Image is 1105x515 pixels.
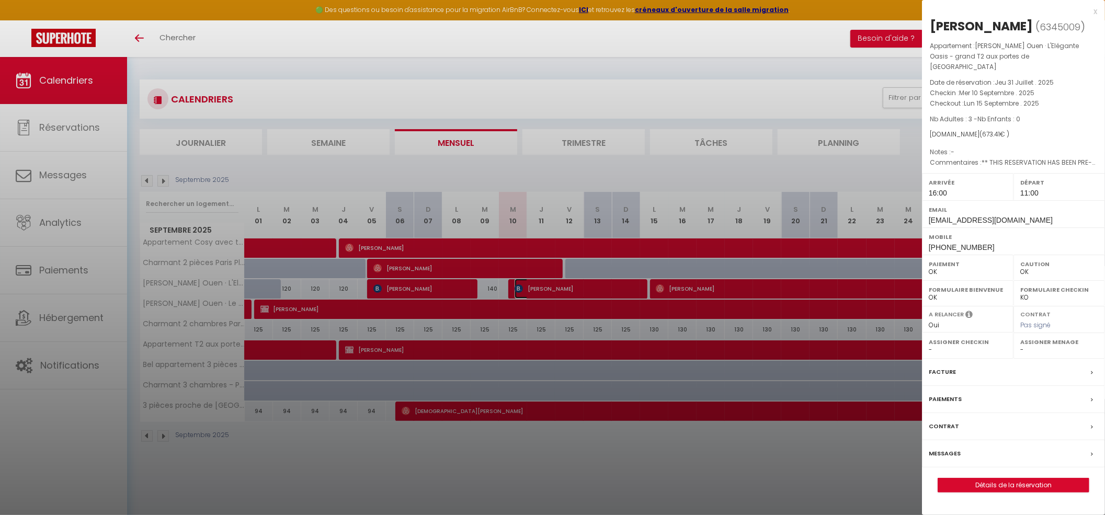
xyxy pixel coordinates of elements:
[964,99,1039,108] span: Lun 15 Septembre . 2025
[930,130,1097,140] div: [DOMAIN_NAME]
[930,41,1079,71] span: [PERSON_NAME] Ouen · L'Elégante Oasis - grand T2 aux portes de [GEOGRAPHIC_DATA]
[929,177,1007,188] label: Arrivée
[930,98,1097,109] p: Checkout :
[1020,259,1098,269] label: Caution
[1061,468,1097,507] iframe: Chat
[929,216,1053,224] span: [EMAIL_ADDRESS][DOMAIN_NAME]
[929,337,1007,347] label: Assigner Checkin
[1020,284,1098,295] label: Formulaire Checkin
[929,448,961,459] label: Messages
[979,130,1009,139] span: ( € )
[929,421,959,432] label: Contrat
[929,243,995,251] span: [PHONE_NUMBER]
[938,478,1089,492] a: Détails de la réservation
[929,394,962,405] label: Paiements
[929,189,947,197] span: 16:00
[959,88,1034,97] span: Mer 10 Septembre . 2025
[930,18,1033,35] div: [PERSON_NAME]
[1020,177,1098,188] label: Départ
[1020,189,1039,197] span: 11:00
[8,4,40,36] button: Ouvrir le widget de chat LiveChat
[995,78,1054,87] span: Jeu 31 Juillet . 2025
[930,77,1097,88] p: Date de réservation :
[1020,321,1051,329] span: Pas signé
[929,367,956,377] label: Facture
[930,88,1097,98] p: Checkin :
[1040,20,1080,33] span: 6345009
[929,310,964,319] label: A relancer
[929,232,1098,242] label: Mobile
[930,41,1097,72] p: Appartement :
[922,5,1097,18] div: x
[930,115,1020,123] span: Nb Adultes : 3 -
[977,115,1020,123] span: Nb Enfants : 0
[929,259,1007,269] label: Paiement
[929,284,1007,295] label: Formulaire Bienvenue
[1020,310,1051,317] label: Contrat
[930,157,1097,168] p: Commentaires :
[951,147,954,156] span: -
[930,147,1097,157] p: Notes :
[938,478,1089,493] button: Détails de la réservation
[1035,19,1085,34] span: ( )
[965,310,973,322] i: Sélectionner OUI si vous souhaiter envoyer les séquences de messages post-checkout
[982,130,1000,139] span: 673.41
[929,204,1098,215] label: Email
[1020,337,1098,347] label: Assigner Menage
